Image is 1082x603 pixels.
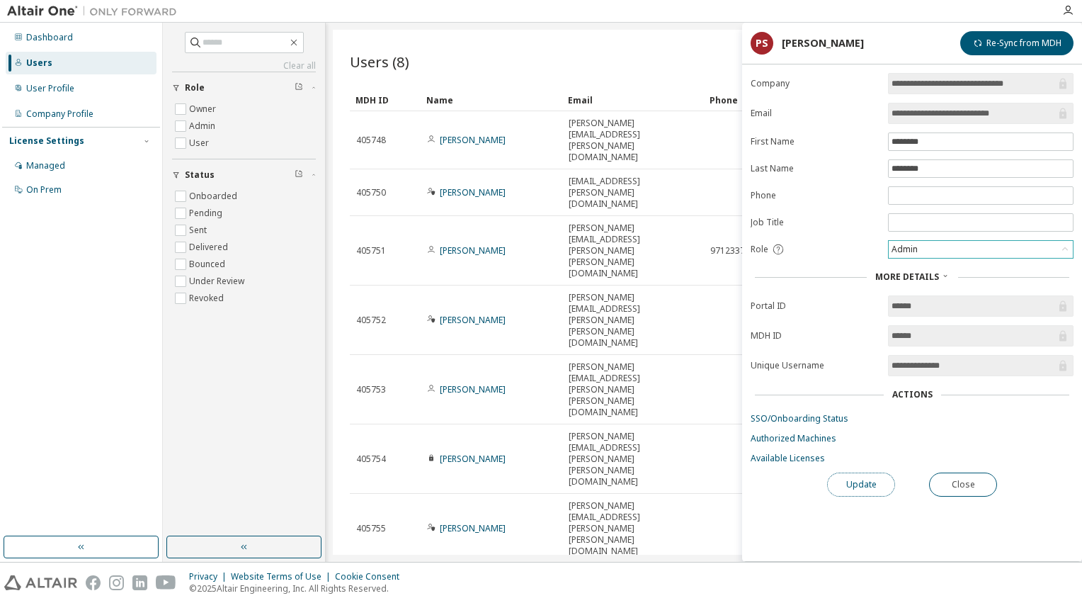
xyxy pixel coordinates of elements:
[26,160,65,171] div: Managed
[295,169,303,181] span: Clear filter
[827,473,895,497] button: Update
[889,241,1073,258] div: Admin
[710,89,840,111] div: Phone
[295,82,303,94] span: Clear filter
[569,222,697,279] span: [PERSON_NAME][EMAIL_ADDRESS][PERSON_NAME][PERSON_NAME][DOMAIN_NAME]
[185,82,205,94] span: Role
[751,190,879,201] label: Phone
[569,118,697,163] span: [PERSON_NAME][EMAIL_ADDRESS][PERSON_NAME][DOMAIN_NAME]
[569,292,697,349] span: [PERSON_NAME][EMAIL_ADDRESS][PERSON_NAME][PERSON_NAME][DOMAIN_NAME]
[86,575,101,590] img: facebook.svg
[751,330,879,342] label: MDH ID
[26,83,74,94] div: User Profile
[189,582,408,594] p: © 2025 Altair Engineering, Inc. All Rights Reserved.
[9,135,84,147] div: License Settings
[172,60,316,72] a: Clear all
[7,4,184,18] img: Altair One
[751,244,768,255] span: Role
[751,453,1074,464] a: Available Licenses
[751,163,879,174] label: Last Name
[26,57,52,69] div: Users
[889,242,920,257] div: Admin
[569,431,697,488] span: [PERSON_NAME][EMAIL_ADDRESS][PERSON_NAME][PERSON_NAME][DOMAIN_NAME]
[356,453,386,465] span: 405754
[26,184,62,196] div: On Prem
[189,188,240,205] label: Onboarded
[569,176,697,210] span: [EMAIL_ADDRESS][PERSON_NAME][DOMAIN_NAME]
[892,389,933,400] div: Actions
[440,244,506,257] a: [PERSON_NAME]
[189,290,227,307] label: Revoked
[4,575,77,590] img: altair_logo.svg
[782,38,864,49] div: [PERSON_NAME]
[26,108,93,120] div: Company Profile
[356,135,386,146] span: 405748
[156,575,176,590] img: youtube.svg
[335,571,408,582] div: Cookie Consent
[189,135,212,152] label: User
[426,89,557,111] div: Name
[189,239,231,256] label: Delivered
[960,31,1074,55] button: Re-Sync from MDH
[26,32,73,43] div: Dashboard
[751,413,1074,424] a: SSO/Onboarding Status
[440,522,506,534] a: [PERSON_NAME]
[356,315,386,326] span: 405752
[172,159,316,191] button: Status
[440,314,506,326] a: [PERSON_NAME]
[440,453,506,465] a: [PERSON_NAME]
[132,575,147,590] img: linkedin.svg
[356,187,386,198] span: 405750
[185,169,215,181] span: Status
[109,575,124,590] img: instagram.svg
[356,523,386,534] span: 405755
[569,361,697,418] span: [PERSON_NAME][EMAIL_ADDRESS][PERSON_NAME][PERSON_NAME][DOMAIN_NAME]
[350,52,409,72] span: Users (8)
[440,134,506,146] a: [PERSON_NAME]
[710,245,760,257] span: 9712337475
[189,256,228,273] label: Bounced
[356,245,386,257] span: 405751
[189,273,247,290] label: Under Review
[751,300,879,312] label: Portal ID
[751,108,879,119] label: Email
[440,186,506,198] a: [PERSON_NAME]
[751,433,1074,444] a: Authorized Machines
[751,360,879,371] label: Unique Username
[189,101,219,118] label: Owner
[751,136,879,147] label: First Name
[751,217,879,228] label: Job Title
[189,571,231,582] div: Privacy
[569,500,697,557] span: [PERSON_NAME][EMAIL_ADDRESS][PERSON_NAME][PERSON_NAME][DOMAIN_NAME]
[355,89,415,111] div: MDH ID
[356,384,386,395] span: 405753
[172,72,316,103] button: Role
[568,89,698,111] div: Email
[440,383,506,395] a: [PERSON_NAME]
[751,32,773,55] div: PS
[231,571,335,582] div: Website Terms of Use
[189,222,210,239] label: Sent
[929,473,997,497] button: Close
[875,271,939,283] span: More Details
[189,205,225,222] label: Pending
[189,118,218,135] label: Admin
[751,78,879,89] label: Company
